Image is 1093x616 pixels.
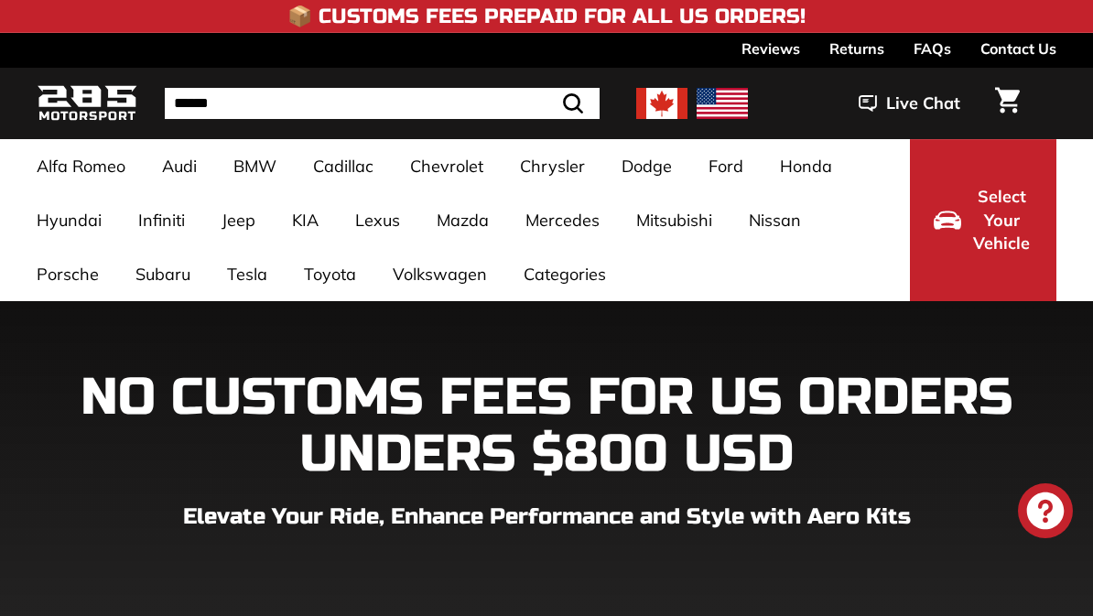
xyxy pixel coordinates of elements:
input: Search [165,88,600,119]
a: Dodge [603,139,690,193]
img: Logo_285_Motorsport_areodynamics_components [37,82,137,125]
h4: 📦 Customs Fees Prepaid for All US Orders! [287,5,806,27]
button: Live Chat [835,81,984,126]
button: Select Your Vehicle [910,139,1056,301]
a: Reviews [741,33,800,64]
a: Jeep [203,193,274,247]
a: Ford [690,139,762,193]
inbox-online-store-chat: Shopify online store chat [1012,483,1078,543]
a: BMW [215,139,295,193]
a: Hyundai [18,193,120,247]
a: Lexus [337,193,418,247]
a: Porsche [18,247,117,301]
a: Chrysler [502,139,603,193]
a: Alfa Romeo [18,139,144,193]
a: Infiniti [120,193,203,247]
a: Subaru [117,247,209,301]
a: Cart [984,72,1031,135]
a: Chevrolet [392,139,502,193]
a: Returns [829,33,884,64]
span: Live Chat [886,92,960,115]
a: Cadillac [295,139,392,193]
a: FAQs [914,33,951,64]
h1: NO CUSTOMS FEES FOR US ORDERS UNDERS $800 USD [37,370,1056,482]
a: Mercedes [507,193,618,247]
p: Elevate Your Ride, Enhance Performance and Style with Aero Kits [37,501,1056,534]
a: Tesla [209,247,286,301]
a: Mitsubishi [618,193,730,247]
span: Select Your Vehicle [970,185,1033,255]
a: Honda [762,139,850,193]
a: Categories [505,247,624,301]
a: Nissan [730,193,819,247]
a: Volkswagen [374,247,505,301]
a: Contact Us [980,33,1056,64]
a: KIA [274,193,337,247]
a: Toyota [286,247,374,301]
a: Mazda [418,193,507,247]
a: Audi [144,139,215,193]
